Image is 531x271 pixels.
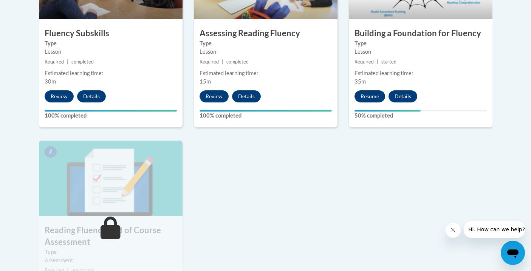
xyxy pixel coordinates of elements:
[355,110,421,111] div: Your progress
[45,48,177,56] div: Lesson
[446,223,461,238] iframe: Close message
[232,90,261,102] button: Details
[222,59,223,65] span: |
[45,59,64,65] span: Required
[45,256,177,265] div: Assessment
[355,48,487,56] div: Lesson
[501,241,525,265] iframe: Button to launch messaging window
[355,39,487,48] label: Type
[200,59,219,65] span: Required
[377,59,378,65] span: |
[77,90,106,102] button: Details
[200,78,211,85] span: 15m
[355,111,487,120] label: 50% completed
[200,39,332,48] label: Type
[39,141,183,216] img: Course Image
[45,248,177,256] label: Type
[200,48,332,56] div: Lesson
[45,110,177,111] div: Your progress
[45,146,57,158] span: 7
[200,110,332,111] div: Your progress
[389,90,417,102] button: Details
[355,69,487,77] div: Estimated learning time:
[39,28,183,39] h3: Fluency Subskills
[355,59,374,65] span: Required
[39,225,183,248] h3: Reading Fluency End of Course Assessment
[200,69,332,77] div: Estimated learning time:
[349,28,492,39] h3: Building a Foundation for Fluency
[200,90,229,102] button: Review
[355,78,366,85] span: 35m
[45,90,74,102] button: Review
[45,69,177,77] div: Estimated learning time:
[71,59,94,65] span: completed
[45,39,177,48] label: Type
[355,90,385,102] button: Resume
[45,111,177,120] label: 100% completed
[200,111,332,120] label: 100% completed
[381,59,396,65] span: started
[67,59,68,65] span: |
[45,78,56,85] span: 30m
[194,28,337,39] h3: Assessing Reading Fluency
[464,221,525,238] iframe: Message from company
[226,59,249,65] span: completed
